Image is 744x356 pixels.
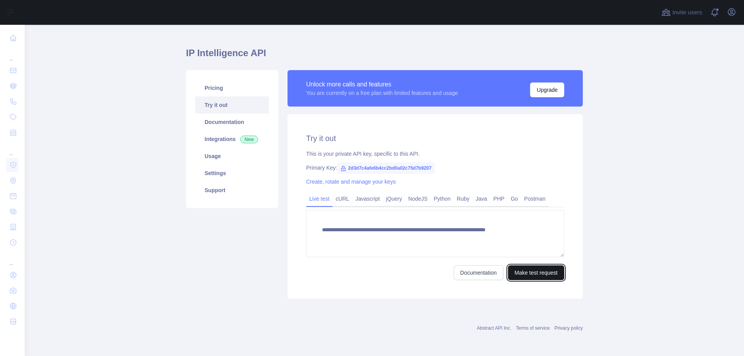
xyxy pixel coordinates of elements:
a: PHP [490,193,508,205]
div: This is your private API key, specific to this API. [306,150,564,158]
span: New [240,136,258,143]
span: Invite users [672,8,702,17]
a: Pricing [195,79,269,96]
a: Documentation [454,265,503,280]
a: Go [508,193,521,205]
a: Try it out [195,96,269,114]
a: NodeJS [405,193,431,205]
a: jQuery [383,193,405,205]
div: ... [6,141,19,157]
div: ... [6,251,19,267]
button: Make test request [508,265,564,280]
div: ... [6,46,19,62]
a: Integrations New [195,131,269,148]
a: Settings [195,165,269,182]
a: Privacy policy [555,325,583,331]
h2: Try it out [306,133,564,144]
a: Postman [521,193,549,205]
a: Abstract API Inc. [477,325,511,331]
h1: IP Intelligence API [186,47,583,65]
span: 2d3d7c4afe6b4cc2bd0a02c75d7b9207 [337,162,434,174]
a: Usage [195,148,269,165]
button: Upgrade [530,83,564,97]
a: Create, rotate and manage your keys [306,179,396,185]
a: Terms of service [516,325,549,331]
a: cURL [332,193,352,205]
button: Invite users [660,6,704,19]
a: Support [195,182,269,199]
a: Ruby [454,193,473,205]
a: Live test [306,193,332,205]
a: Java [473,193,491,205]
a: Python [431,193,454,205]
div: Unlock more calls and features [306,80,458,89]
div: Primary Key: [306,164,564,172]
a: Documentation [195,114,269,131]
div: You are currently on a free plan with limited features and usage [306,89,458,97]
a: Javascript [352,193,383,205]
